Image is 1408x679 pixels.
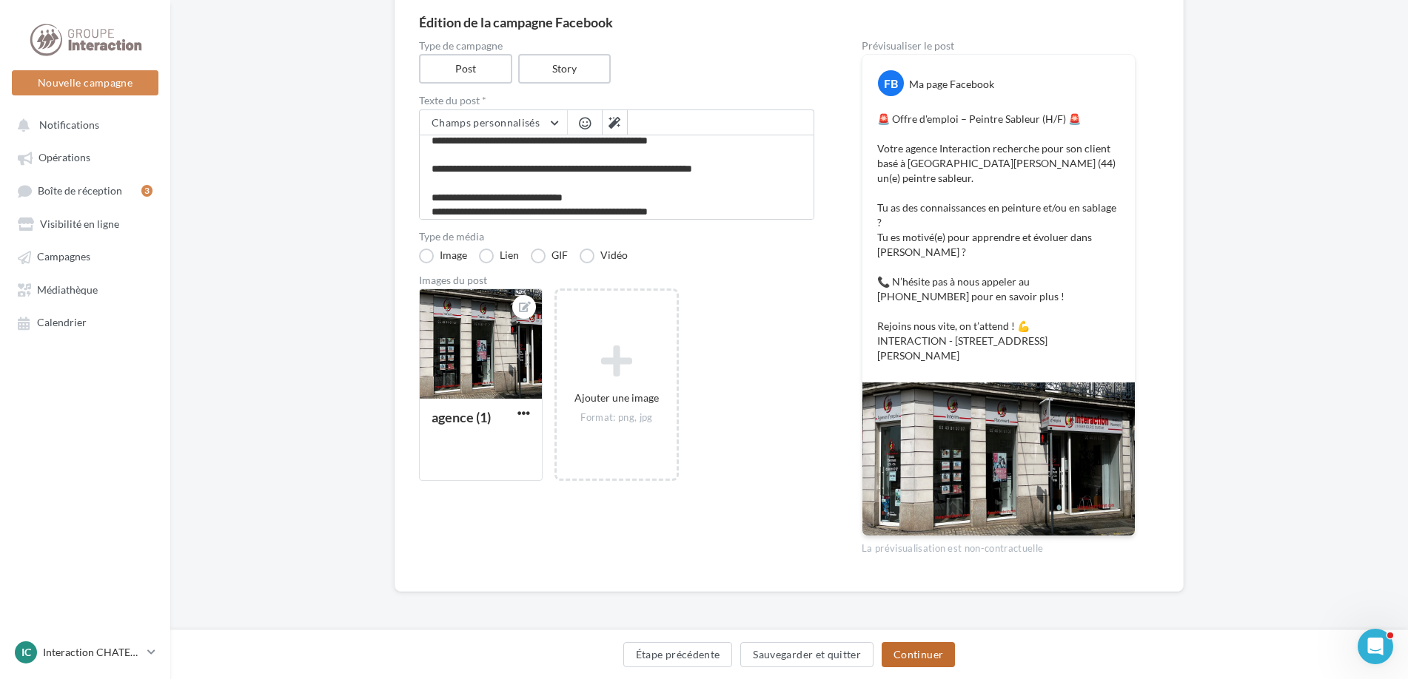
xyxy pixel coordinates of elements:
[580,249,628,263] label: Vidéo
[419,41,814,51] label: Type de campagne
[420,110,567,135] button: Champs personnalisés
[740,642,874,667] button: Sauvegarder et quitter
[141,185,152,197] div: 3
[21,645,31,660] span: IC
[419,54,512,84] label: Post
[37,283,98,296] span: Médiathèque
[38,152,90,164] span: Opérations
[9,143,161,170] a: Opérations
[43,645,141,660] p: Interaction CHATEAUBRIANT
[623,642,733,667] button: Étape précédente
[419,249,467,263] label: Image
[9,210,161,237] a: Visibilité en ligne
[479,249,519,263] label: Lien
[419,16,1159,29] div: Édition de la campagne Facebook
[39,118,99,131] span: Notifications
[432,116,540,129] span: Champs personnalisés
[862,41,1136,51] div: Prévisualiser le post
[531,249,568,263] label: GIF
[40,217,119,230] span: Visibilité en ligne
[518,54,611,84] label: Story
[38,184,122,197] span: Boîte de réception
[1358,629,1393,664] iframe: Intercom live chat
[419,232,814,242] label: Type de média
[878,70,904,96] div: FB
[9,276,161,303] a: Médiathèque
[9,243,161,269] a: Campagnes
[37,317,87,329] span: Calendrier
[419,95,814,106] label: Texte du post *
[432,409,491,425] div: agence (1)
[37,251,90,263] span: Campagnes
[877,112,1120,363] p: 🚨 Offre d'emploi – Peintre Sableur (H/F) 🚨 Votre agence Interaction recherche pour son client bas...
[909,77,994,92] div: Ma page Facebook
[12,70,158,95] button: Nouvelle campagne
[9,111,155,138] button: Notifications
[862,536,1136,555] div: La prévisualisation est non-contractuelle
[12,638,158,666] a: IC Interaction CHATEAUBRIANT
[9,177,161,204] a: Boîte de réception3
[419,275,814,286] div: Images du post
[9,308,161,335] a: Calendrier
[882,642,955,667] button: Continuer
